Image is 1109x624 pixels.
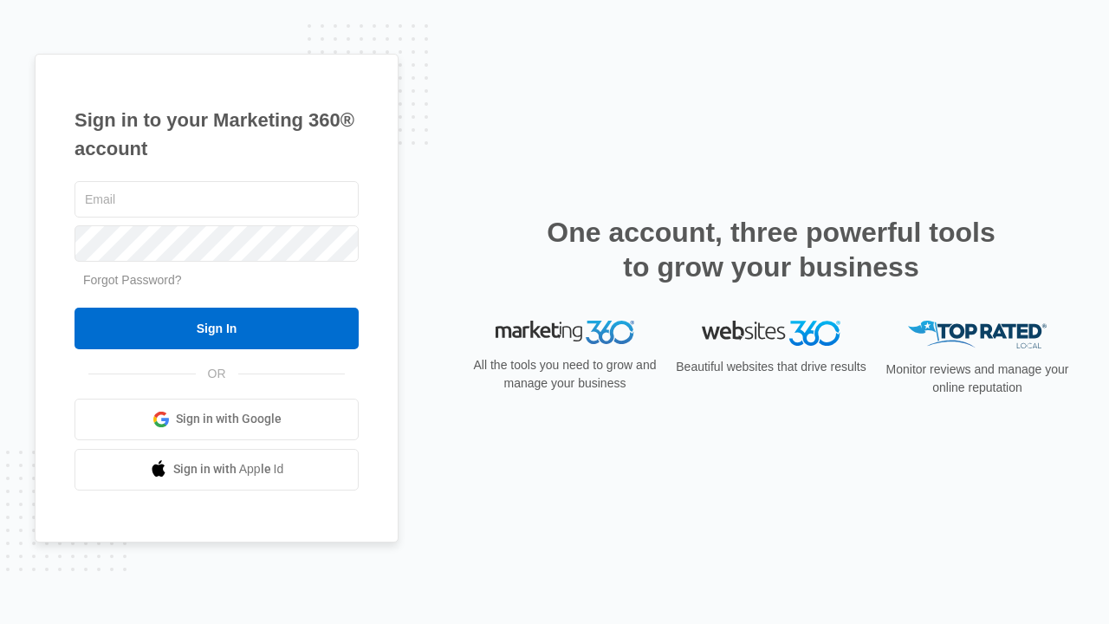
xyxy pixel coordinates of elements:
[496,321,634,345] img: Marketing 360
[196,365,238,383] span: OR
[908,321,1047,349] img: Top Rated Local
[674,358,868,376] p: Beautiful websites that drive results
[75,399,359,440] a: Sign in with Google
[75,308,359,349] input: Sign In
[176,410,282,428] span: Sign in with Google
[75,449,359,491] a: Sign in with Apple Id
[75,181,359,218] input: Email
[75,106,359,163] h1: Sign in to your Marketing 360® account
[880,361,1074,397] p: Monitor reviews and manage your online reputation
[83,273,182,287] a: Forgot Password?
[468,356,662,393] p: All the tools you need to grow and manage your business
[542,215,1001,284] h2: One account, three powerful tools to grow your business
[702,321,840,346] img: Websites 360
[173,460,284,478] span: Sign in with Apple Id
